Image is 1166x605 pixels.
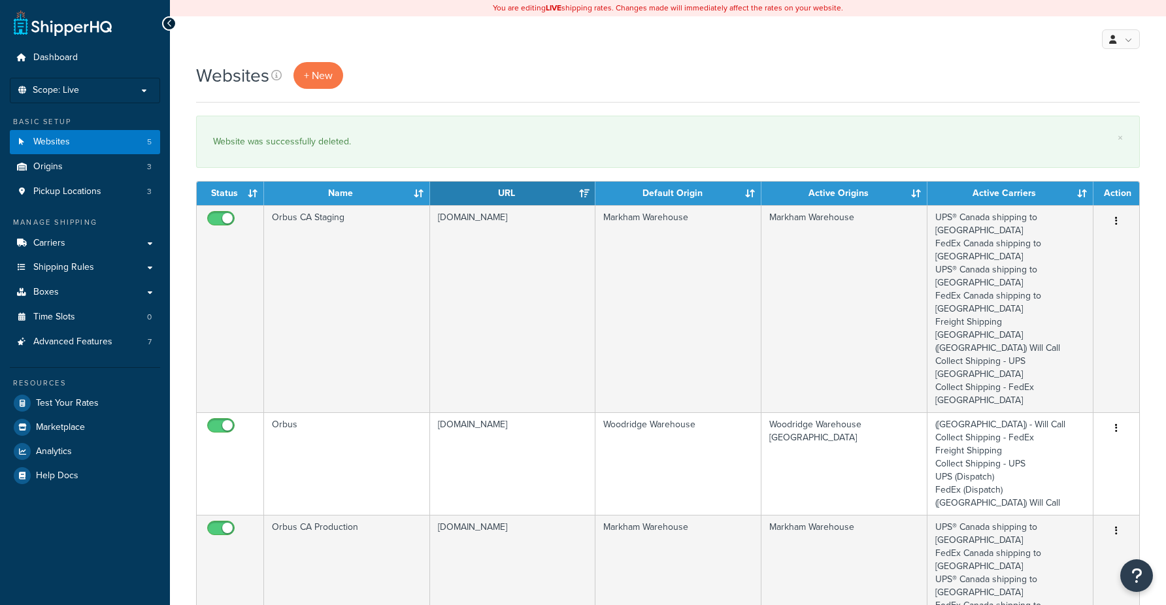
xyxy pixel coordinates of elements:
[430,412,596,515] td: [DOMAIN_NAME]
[761,182,927,205] th: Active Origins: activate to sort column ascending
[10,116,160,127] div: Basic Setup
[10,231,160,255] a: Carriers
[304,68,333,83] span: + New
[10,217,160,228] div: Manage Shipping
[927,412,1093,515] td: ([GEOGRAPHIC_DATA]) - Will Call Collect Shipping - FedEx Freight Shipping Collect Shipping - UPS ...
[33,52,78,63] span: Dashboard
[33,287,59,298] span: Boxes
[10,464,160,487] a: Help Docs
[595,205,761,412] td: Markham Warehouse
[595,182,761,205] th: Default Origin: activate to sort column ascending
[33,312,75,323] span: Time Slots
[10,280,160,304] a: Boxes
[10,155,160,179] li: Origins
[33,161,63,172] span: Origins
[10,378,160,389] div: Resources
[927,205,1093,412] td: UPS® Canada shipping to [GEOGRAPHIC_DATA] FedEx Canada shipping to [GEOGRAPHIC_DATA] UPS® Canada ...
[213,133,1123,151] div: Website was successfully deleted.
[10,330,160,354] li: Advanced Features
[10,440,160,463] a: Analytics
[148,336,152,348] span: 7
[36,446,72,457] span: Analytics
[1093,182,1139,205] th: Action
[264,205,430,412] td: Orbus CA Staging
[761,205,927,412] td: Markham Warehouse
[33,238,65,249] span: Carriers
[33,336,112,348] span: Advanced Features
[10,46,160,70] a: Dashboard
[1120,559,1153,592] button: Open Resource Center
[10,305,160,329] a: Time Slots 0
[293,62,343,89] a: + New
[36,470,78,482] span: Help Docs
[1118,133,1123,143] a: ×
[10,180,160,204] a: Pickup Locations 3
[10,130,160,154] a: Websites 5
[546,2,561,14] b: LIVE
[10,255,160,280] a: Shipping Rules
[147,312,152,323] span: 0
[147,137,152,148] span: 5
[33,137,70,148] span: Websites
[10,416,160,439] a: Marketplace
[10,130,160,154] li: Websites
[927,182,1093,205] th: Active Carriers: activate to sort column ascending
[196,63,269,88] h1: Websites
[761,412,927,515] td: Woodridge Warehouse [GEOGRAPHIC_DATA]
[36,422,85,433] span: Marketplace
[33,186,101,197] span: Pickup Locations
[147,186,152,197] span: 3
[33,85,79,96] span: Scope: Live
[430,182,596,205] th: URL: activate to sort column ascending
[10,180,160,204] li: Pickup Locations
[14,10,112,36] a: ShipperHQ Home
[147,161,152,172] span: 3
[10,305,160,329] li: Time Slots
[264,412,430,515] td: Orbus
[10,330,160,354] a: Advanced Features 7
[10,155,160,179] a: Origins 3
[36,398,99,409] span: Test Your Rates
[10,391,160,415] a: Test Your Rates
[430,205,596,412] td: [DOMAIN_NAME]
[33,262,94,273] span: Shipping Rules
[197,182,264,205] th: Status: activate to sort column ascending
[595,412,761,515] td: Woodridge Warehouse
[264,182,430,205] th: Name: activate to sort column ascending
